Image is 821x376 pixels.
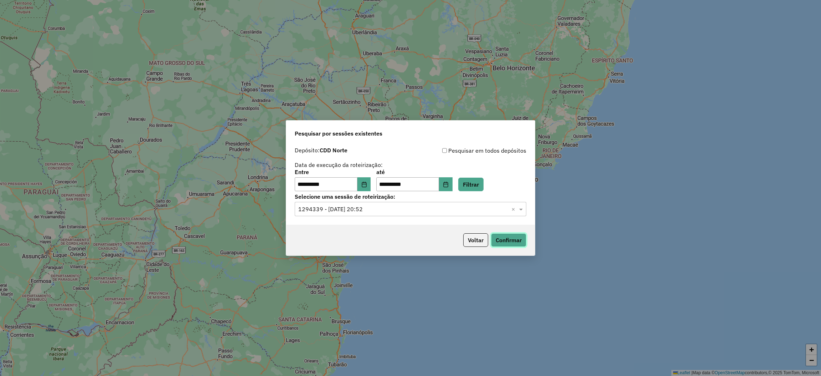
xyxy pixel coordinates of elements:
button: Filtrar [458,178,484,191]
span: Pesquisar por sessões existentes [295,129,382,138]
label: Data de execução da roteirização: [295,161,383,169]
label: até [376,168,452,176]
button: Confirmar [491,233,526,247]
button: Choose Date [439,177,453,192]
button: Choose Date [357,177,371,192]
div: Pesquisar em todos depósitos [410,146,526,155]
strong: CDD Norte [320,147,347,154]
label: Selecione uma sessão de roteirização: [295,192,526,201]
label: Depósito: [295,146,347,154]
button: Voltar [463,233,488,247]
label: Entre [295,168,371,176]
span: Clear all [511,205,517,213]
